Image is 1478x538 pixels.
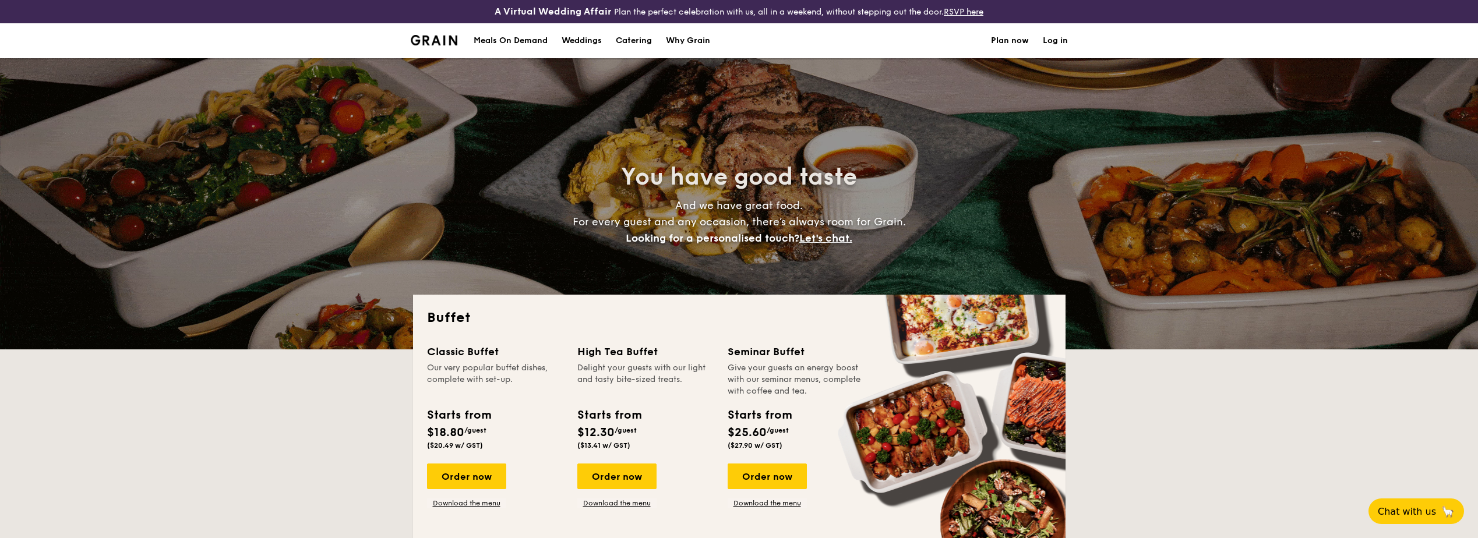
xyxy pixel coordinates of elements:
[411,35,458,45] img: Grain
[562,23,602,58] div: Weddings
[615,426,637,434] span: /guest
[577,498,657,508] a: Download the menu
[767,426,789,434] span: /guest
[1378,506,1436,517] span: Chat with us
[1043,23,1068,58] a: Log in
[495,5,612,19] h4: A Virtual Wedding Affair
[411,35,458,45] a: Logotype
[427,426,464,440] span: $18.80
[728,406,791,424] div: Starts from
[555,23,609,58] a: Weddings
[427,498,506,508] a: Download the menu
[404,5,1075,19] div: Plan the perfect celebration with us, all in a weekend, without stepping out the door.
[944,7,983,17] a: RSVP here
[464,426,486,434] span: /guest
[427,406,491,424] div: Starts from
[728,463,807,489] div: Order now
[1441,505,1455,518] span: 🦙
[728,362,864,397] div: Give your guests an energy boost with our seminar menus, complete with coffee and tea.
[728,441,782,449] span: ($27.90 w/ GST)
[467,23,555,58] a: Meals On Demand
[427,362,563,397] div: Our very popular buffet dishes, complete with set-up.
[427,344,563,360] div: Classic Buffet
[728,498,807,508] a: Download the menu
[799,232,852,245] span: Let's chat.
[728,426,767,440] span: $25.60
[427,463,506,489] div: Order now
[474,23,548,58] div: Meals On Demand
[728,344,864,360] div: Seminar Buffet
[659,23,717,58] a: Why Grain
[666,23,710,58] div: Why Grain
[1368,498,1464,524] button: Chat with us🦙
[616,23,652,58] h1: Catering
[577,426,615,440] span: $12.30
[427,309,1052,327] h2: Buffet
[577,441,630,449] span: ($13.41 w/ GST)
[991,23,1029,58] a: Plan now
[609,23,659,58] a: Catering
[427,441,483,449] span: ($20.49 w/ GST)
[577,362,714,397] div: Delight your guests with our light and tasty bite-sized treats.
[577,463,657,489] div: Order now
[577,344,714,360] div: High Tea Buffet
[577,406,641,424] div: Starts from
